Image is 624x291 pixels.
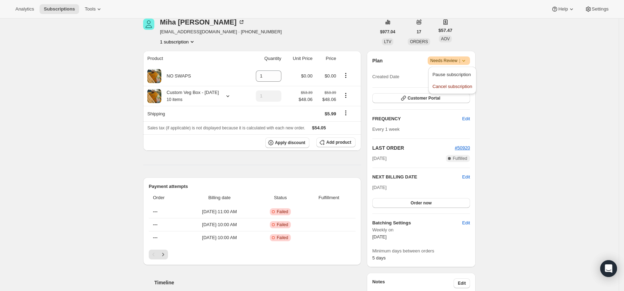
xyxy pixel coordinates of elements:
span: Sales tax (if applicable) is not displayed because it is calculated with each new order. [147,126,305,130]
span: 5 days [372,255,386,260]
th: Price [315,51,338,66]
button: Subscriptions [40,4,79,14]
span: $57.47 [439,27,453,34]
th: Quantity [245,51,283,66]
span: Failed [277,235,288,241]
span: Failed [277,209,288,215]
span: LTV [384,39,391,44]
span: Billing date [185,194,254,201]
h3: Notes [372,278,454,288]
img: product img [147,89,161,103]
button: 17 [412,27,425,37]
span: --- [153,222,157,227]
a: #50920 [455,145,470,150]
th: Shipping [143,106,245,121]
button: Shipping actions [340,109,351,117]
button: Analytics [11,4,38,14]
button: Order now [372,198,470,208]
span: [DATE] · 10:00 AM [185,234,254,241]
button: Product actions [160,38,196,45]
button: Product actions [340,92,351,99]
span: Weekly on [372,226,470,234]
span: --- [153,235,157,240]
small: $53.39 [301,90,313,95]
h6: Batching Settings [372,219,462,226]
span: Add product [326,140,351,145]
span: [DATE] [372,155,387,162]
button: Apply discount [265,137,310,148]
button: Customer Portal [372,93,470,103]
span: [DATE] · 11:00 AM [185,208,254,215]
h2: Payment attempts [149,183,356,190]
div: NO SWAPS [161,73,191,80]
span: [DATE] [372,185,387,190]
span: Fulfilled [453,156,467,161]
span: Order now [411,200,432,206]
button: Add product [316,137,355,147]
span: Help [558,6,568,12]
button: Help [547,4,579,14]
span: Created Date [372,73,399,80]
img: product img [147,69,161,83]
button: Pause subscription [430,69,474,80]
button: #50920 [455,144,470,151]
span: $0.00 [325,73,336,79]
h2: LAST ORDER [372,144,455,151]
span: Minimum days between orders [372,248,470,255]
span: Miha Marusic [143,19,154,30]
span: Analytics [15,6,34,12]
small: $53.39 [324,90,336,95]
small: 10 items [167,97,182,102]
th: Product [143,51,245,66]
span: Subscriptions [44,6,75,12]
h2: FREQUENCY [372,115,462,122]
span: ORDERS [410,39,428,44]
span: $48.06 [299,96,313,103]
button: Edit [458,217,474,229]
h2: Plan [372,57,383,64]
span: $48.06 [317,96,336,103]
span: Customer Portal [408,95,440,101]
button: Edit [458,113,474,124]
span: Tools [85,6,96,12]
span: Status [258,194,302,201]
div: Custom Veg Box - [DATE] [161,89,219,103]
div: Open Intercom Messenger [600,260,617,277]
div: Miha [PERSON_NAME] [160,19,245,26]
span: Apply discount [275,140,306,145]
nav: Pagination [149,250,356,259]
button: Product actions [340,72,351,79]
span: Every 1 week [372,127,400,132]
span: [EMAIL_ADDRESS][DOMAIN_NAME] · [PHONE_NUMBER] [160,28,282,35]
span: Pause subscription [433,72,471,77]
button: Cancel subscription [430,81,474,92]
span: Needs Review [430,57,468,64]
h2: NEXT BILLING DATE [372,174,462,181]
span: --- [153,209,157,214]
span: Edit [462,219,470,226]
button: Settings [581,4,613,14]
span: 17 [416,29,421,35]
span: $977.04 [380,29,395,35]
span: Settings [592,6,609,12]
h2: Timeline [154,279,361,286]
span: Fulfillment [307,194,351,201]
span: AOV [441,36,450,41]
button: Next [158,250,168,259]
span: $0.00 [301,73,313,79]
span: Edit [458,280,466,286]
button: Edit [462,174,470,181]
span: Failed [277,222,288,228]
span: $5.99 [325,111,336,116]
span: Edit [462,115,470,122]
button: Edit [454,278,470,288]
button: $977.04 [376,27,399,37]
span: $54.05 [312,125,326,130]
button: Tools [80,4,107,14]
span: Cancel subscription [433,84,472,89]
th: Unit Price [283,51,315,66]
span: [DATE] · 10:00 AM [185,221,254,228]
span: [DATE] [372,234,387,239]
